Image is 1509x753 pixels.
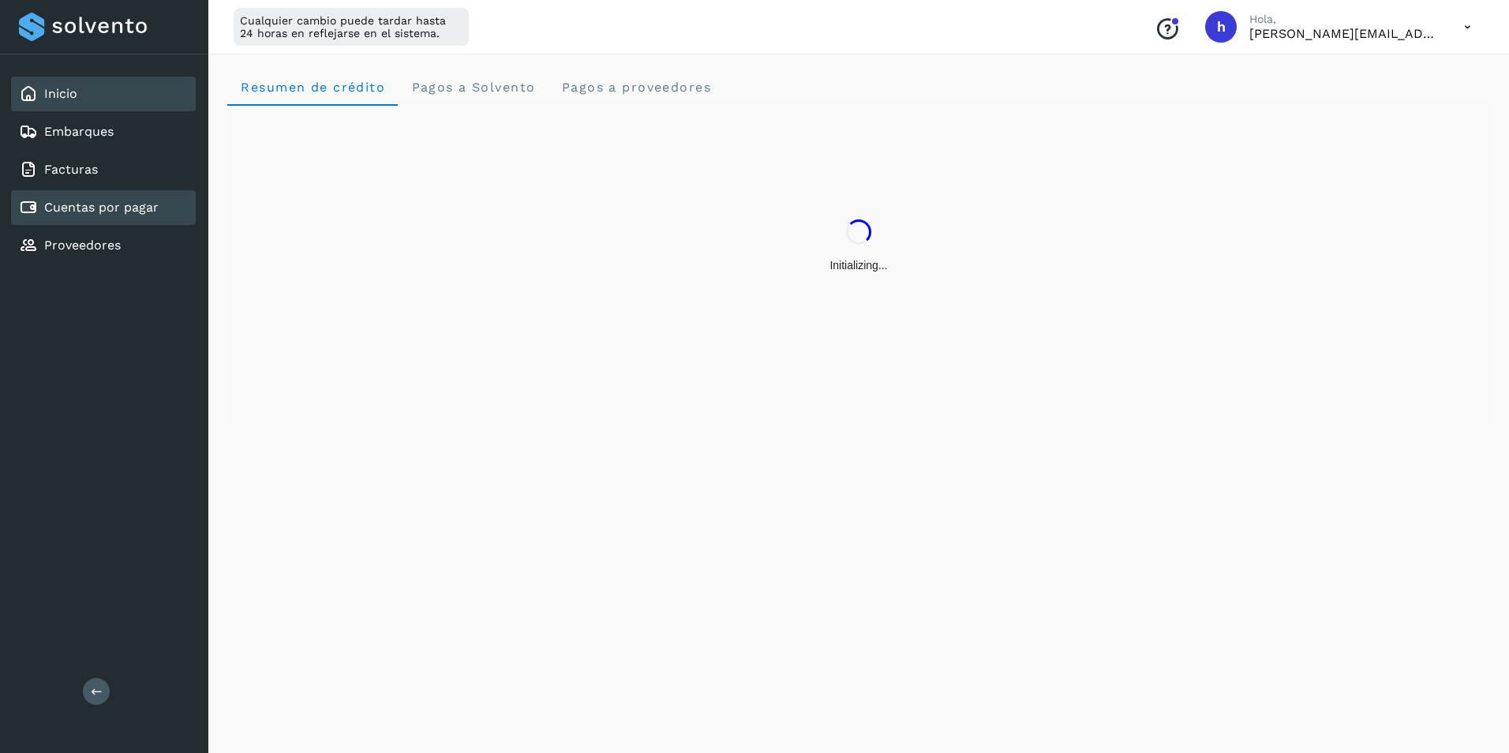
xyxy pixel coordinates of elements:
[11,228,196,263] div: Proveedores
[44,162,98,177] a: Facturas
[410,80,535,95] span: Pagos a Solvento
[560,80,711,95] span: Pagos a proveedores
[44,86,77,101] a: Inicio
[11,190,196,225] div: Cuentas por pagar
[234,8,469,46] div: Cualquier cambio puede tardar hasta 24 horas en reflejarse en el sistema.
[11,77,196,111] div: Inicio
[240,80,385,95] span: Resumen de crédito
[11,114,196,149] div: Embarques
[1249,26,1439,41] p: horacio@etv1.com.mx
[44,200,159,215] a: Cuentas por pagar
[1249,13,1439,26] p: Hola,
[11,152,196,187] div: Facturas
[44,238,121,253] a: Proveedores
[44,124,114,139] a: Embarques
